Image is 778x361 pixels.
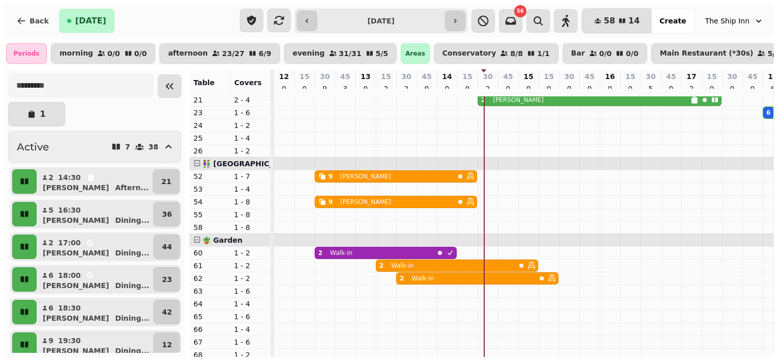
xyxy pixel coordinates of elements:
p: 30 [483,71,492,82]
button: 23 [153,267,180,292]
p: 1 [40,110,45,118]
p: 2 [402,84,410,94]
p: 45 [503,71,513,82]
p: 1 - 2 [234,273,267,283]
p: 23 [162,274,172,285]
div: 2 [379,262,383,270]
p: 21 [161,176,171,187]
p: [PERSON_NAME] [43,183,109,193]
p: 24 [193,120,226,131]
button: 12 [153,332,180,357]
p: 0 / 0 [626,50,638,57]
p: 12 [279,71,289,82]
p: Conservatory [442,49,496,58]
p: 30 [320,71,329,82]
p: 21 [193,95,226,105]
p: 0 [504,84,512,94]
p: [PERSON_NAME] [43,248,109,258]
button: 618:30[PERSON_NAME]Dining... [39,300,151,324]
p: 0 / 0 [599,50,612,57]
p: Walk-in [411,274,434,282]
p: 6 [769,84,777,94]
p: [PERSON_NAME] [43,313,109,323]
p: 45 [666,71,676,82]
span: 👫 [GEOGRAPHIC_DATA] [202,160,297,168]
button: Active738 [8,131,181,163]
p: 2 [48,172,54,183]
p: 31 / 31 [339,50,362,57]
span: 14 [628,17,640,25]
p: Bar [571,49,585,58]
button: [DATE] [59,9,115,33]
p: 45 [422,71,431,82]
p: 30 [401,71,411,82]
button: The Ship Inn [699,12,770,30]
p: 18 [768,71,777,82]
p: 2 [484,84,492,94]
div: Periods [6,43,47,64]
p: 6 [48,303,54,313]
p: [PERSON_NAME] [43,280,109,291]
button: Bar0/00/0 [563,43,647,64]
p: [PERSON_NAME] [43,346,109,356]
span: [DATE] [75,17,106,25]
p: 1 - 2 [234,350,267,360]
p: 0 [606,84,614,94]
p: 42 [162,307,172,317]
span: 🪴 Garden [202,236,242,244]
p: 14 [442,71,452,82]
p: 19:30 [58,336,81,346]
p: 0 [667,84,675,94]
p: 0 [545,84,553,94]
p: 15 [544,71,553,82]
p: 0 / 0 [107,50,120,57]
p: 0 [423,84,431,94]
p: 14:30 [58,172,81,183]
p: 8 / 8 [510,50,523,57]
p: 15 [462,71,472,82]
p: evening [293,49,325,58]
p: 65 [193,312,226,322]
p: 0 [626,84,634,94]
p: 1 - 4 [234,299,267,309]
p: 9 [321,84,329,94]
p: 3 [341,84,349,94]
button: Create [651,9,694,33]
p: 0 [300,84,309,94]
p: 13 [360,71,370,82]
p: Dining ... [115,313,149,323]
p: 5 / 5 [376,50,388,57]
p: 64 [193,299,226,309]
button: 1 [8,102,65,126]
button: 217:00[PERSON_NAME]Dining... [39,235,151,259]
p: 26 [193,146,226,156]
span: 58 [604,17,615,25]
p: 1 - 4 [234,184,267,194]
p: 15 [381,71,391,82]
p: 60 [193,248,226,258]
p: 15 [523,71,533,82]
p: 2 [687,84,696,94]
p: 5 [48,205,54,215]
p: 61 [193,261,226,271]
p: 0 [280,84,288,94]
p: 1 - 8 [234,222,267,233]
p: 17:00 [58,238,81,248]
p: 5 [647,84,655,94]
div: 9 [328,198,332,206]
button: 44 [153,235,180,259]
p: 63 [193,286,226,296]
p: 1 - 2 [234,261,267,271]
p: 45 [585,71,594,82]
p: 0 [748,84,757,94]
p: 1 - 2 [234,248,267,258]
p: 23 / 27 [222,50,244,57]
p: 54 [193,197,226,207]
button: 919:30[PERSON_NAME]Dining... [39,332,151,357]
p: 1 - 6 [234,108,267,118]
p: 0 [463,84,471,94]
p: 45 [747,71,757,82]
p: [PERSON_NAME] [340,198,391,206]
p: Aftern ... [115,183,149,193]
p: 9 [48,336,54,346]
